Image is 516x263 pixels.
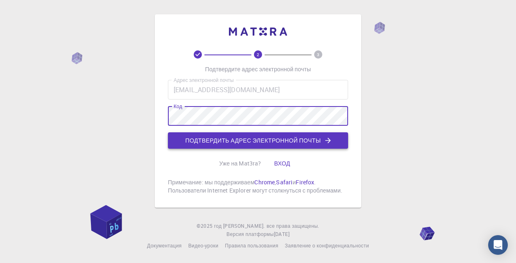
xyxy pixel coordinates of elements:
a: Safari [276,178,292,186]
a: [DATE] [274,230,290,238]
p: Уже на Mat3ra? [219,159,261,168]
span: Документация [147,242,182,249]
a: Видео-уроки [188,242,219,250]
a: Chrome [254,178,275,186]
p: Примечание: мы поддерживаем , и . Пользователи Internet Explorer могут столкнуться с проблемами. [168,178,348,195]
span: Версия платформы [226,230,274,238]
span: [DATE] [274,231,290,237]
text: 3 [317,52,319,57]
span: Правила пользования [225,242,278,249]
a: Документация [147,242,182,250]
span: все права защищены. [267,222,319,230]
text: 2 [257,52,259,57]
span: Заявление о конфиденциальности [285,242,369,249]
label: Код [174,103,182,110]
span: Видео-уроки [188,242,219,249]
a: Заявление о конфиденциальности [285,242,369,250]
a: Правила пользования [225,242,278,250]
span: © 2025 год [197,222,223,230]
button: ПОДТВЕРДИТЬ АДРЕС ЭЛЕКТРОННОЙ ПОЧТЫ [168,132,348,149]
a: Firefox [296,178,314,186]
p: Подтвердите адрес электронной почты [205,65,311,73]
a: [PERSON_NAME]. [223,222,265,230]
div: Открыть Intercom Messenger [488,235,508,255]
button: вход [267,155,296,172]
span: [PERSON_NAME]. [223,222,265,229]
label: Адрес электронной почты [174,77,234,84]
